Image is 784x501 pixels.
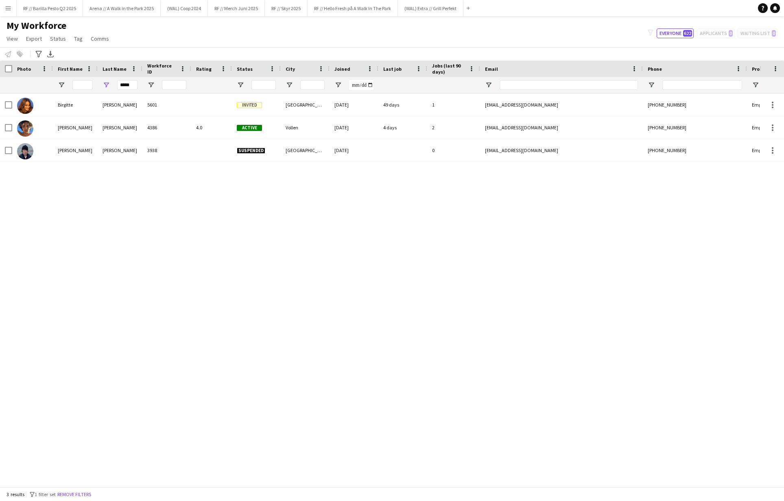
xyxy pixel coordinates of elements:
div: Vollen [281,116,330,139]
div: 4 days [378,116,427,139]
button: (WAL) Coop 2024 [161,0,208,16]
div: [DATE] [330,94,378,116]
div: 49 days [378,94,427,116]
span: Jobs (last 90 days) [432,63,465,75]
span: Joined [334,66,350,72]
input: Email Filter Input [500,80,638,90]
app-action-btn: Advanced filters [34,49,44,59]
button: Open Filter Menu [237,81,244,89]
button: RF // Hello Fresh på A Walk In The Park [308,0,398,16]
div: [PERSON_NAME] [98,139,142,161]
span: Invited [237,102,262,108]
span: My Workforce [7,20,66,32]
div: 4386 [142,116,191,139]
a: Tag [71,33,86,44]
span: Rating [196,66,212,72]
img: Philip Anker Fleischer [17,143,33,159]
div: [PERSON_NAME] [98,94,142,116]
span: Photo [17,66,31,72]
div: 2 [427,116,480,139]
img: Birgitte Fleischer [17,98,33,114]
a: Status [47,33,69,44]
div: 4.0 [191,116,232,139]
span: Comms [91,35,109,42]
div: [EMAIL_ADDRESS][DOMAIN_NAME] [480,94,643,116]
a: View [3,33,21,44]
a: Comms [87,33,112,44]
button: Open Filter Menu [334,81,342,89]
button: Open Filter Menu [485,81,492,89]
span: Phone [648,66,662,72]
span: Last job [383,66,402,72]
span: View [7,35,18,42]
span: Status [237,66,253,72]
input: Joined Filter Input [349,80,373,90]
span: City [286,66,295,72]
button: RF // Merch Juni 2025 [208,0,265,16]
span: Status [50,35,66,42]
button: (WAL) Extra // Grill Perfekt [398,0,463,16]
button: Open Filter Menu [103,81,110,89]
div: [GEOGRAPHIC_DATA] [281,139,330,161]
img: Filip Fleischer [17,120,33,137]
span: Last Name [103,66,127,72]
button: Open Filter Menu [58,81,65,89]
div: [GEOGRAPHIC_DATA] [281,94,330,116]
input: Status Filter Input [251,80,276,90]
input: Last Name Filter Input [117,80,138,90]
div: [PERSON_NAME] [53,116,98,139]
div: [EMAIL_ADDRESS][DOMAIN_NAME] [480,116,643,139]
button: Open Filter Menu [147,81,155,89]
button: RF // Skyr 2025 [265,0,308,16]
div: [PHONE_NUMBER] [643,94,747,116]
a: Export [23,33,45,44]
button: Remove filters [56,490,93,499]
span: 622 [683,30,692,37]
div: [EMAIL_ADDRESS][DOMAIN_NAME] [480,139,643,161]
button: Open Filter Menu [648,81,655,89]
div: 1 [427,94,480,116]
input: Workforce ID Filter Input [162,80,186,90]
div: [DATE] [330,116,378,139]
div: [PHONE_NUMBER] [643,116,747,139]
div: 3938 [142,139,191,161]
button: Everyone622 [657,28,694,38]
div: [PERSON_NAME] [98,116,142,139]
div: [PHONE_NUMBER] [643,139,747,161]
span: Active [237,125,262,131]
span: Email [485,66,498,72]
span: First Name [58,66,83,72]
app-action-btn: Export XLSX [46,49,55,59]
span: Export [26,35,42,42]
span: Tag [74,35,83,42]
span: Suspended [237,148,265,154]
input: First Name Filter Input [72,80,93,90]
span: Profile [752,66,768,72]
input: City Filter Input [300,80,325,90]
button: RF // Barilla Pesto Q2 2025 [17,0,83,16]
span: 1 filter set [35,491,56,497]
button: Open Filter Menu [286,81,293,89]
button: Open Filter Menu [752,81,759,89]
span: Workforce ID [147,63,177,75]
div: [DATE] [330,139,378,161]
input: Phone Filter Input [662,80,742,90]
div: Birgitte [53,94,98,116]
div: 5601 [142,94,191,116]
div: [PERSON_NAME] [53,139,98,161]
button: Arena // A Walk in the Park 2025 [83,0,161,16]
div: 0 [427,139,480,161]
